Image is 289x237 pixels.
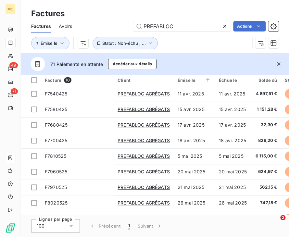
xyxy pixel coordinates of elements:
td: 13 juin 2025 [215,211,251,226]
span: 71 Paiements en attente [50,61,103,68]
td: 17 avr. 2025 [215,117,251,133]
td: 5 mai 2025 [215,148,251,164]
td: 20 mai 2025 [174,164,215,180]
span: Avoirs [59,23,72,30]
td: 11 avr. 2025 [174,86,215,102]
span: Factures [31,23,51,30]
span: 2 [280,215,285,220]
button: Actions [233,21,266,31]
span: F8020525 [45,200,68,206]
span: PREFABLOC AGRÉGATS [118,184,170,190]
span: F7810525 [45,153,66,159]
td: 17 avr. 2025 [174,117,215,133]
span: Facture [45,78,61,83]
span: 100 [37,223,44,229]
button: Statut : Non-échu , ... [93,37,158,49]
span: F7960525 [45,169,67,174]
span: 1 151,28 € [255,106,277,113]
div: Émise le [178,78,211,83]
td: 5 mai 2025 [174,148,215,164]
span: PREFABLOC AGRÉGATS [118,153,170,159]
span: 6 115,00 € [255,153,277,159]
td: 18 avr. 2025 [174,133,215,148]
td: 26 mai 2025 [215,195,251,211]
a: 49 [5,64,15,74]
span: 10 [64,77,71,83]
td: 15 avr. 2025 [174,102,215,117]
td: 26 mai 2025 [174,195,215,211]
button: Accéder aux détails [108,59,156,69]
td: 18 avr. 2025 [215,133,251,148]
span: F7680425 [45,122,68,128]
button: Suivant [134,219,167,233]
button: Émise le [31,37,69,49]
span: 747,18 € [255,200,277,206]
td: 11 avr. 2025 [215,86,251,102]
span: Émise le [41,41,57,46]
span: 829,20 € [255,137,277,144]
span: 624,97 € [255,168,277,175]
input: Rechercher [133,21,231,31]
span: PREFABLOC AGRÉGATS [118,169,170,174]
span: PREFABLOC AGRÉGATS [118,122,170,128]
img: Logo LeanPay [5,223,16,233]
span: 1 [128,223,130,229]
span: PREFABLOC AGRÉGATS [118,200,170,206]
iframe: Intercom live chat [267,215,283,231]
span: F7580425 [45,106,67,112]
span: PREFABLOC AGRÉGATS [118,138,170,143]
span: 32,30 € [255,122,277,128]
button: 1 [124,219,134,233]
button: Précédent [85,219,124,233]
div: Échue le [219,78,247,83]
div: Client [118,78,170,83]
span: F7540425 [45,91,67,96]
td: 15 avr. 2025 [215,102,251,117]
h3: Factures [31,8,65,19]
a: 71 [5,90,15,100]
span: Statut : Non-échu , ... [102,41,146,46]
span: F7970525 [45,184,67,190]
span: 71 [11,88,18,94]
span: PREFABLOC AGRÉGATS [118,91,170,96]
span: 4 897,51 € [255,91,277,97]
span: 562,15 € [255,184,277,191]
span: 49 [9,62,18,68]
span: PREFABLOC AGRÉGATS [118,106,170,112]
td: 21 mai 2025 [215,180,251,195]
div: MO [5,4,16,14]
span: F7700425 [45,138,67,143]
td: 13 juin 2025 [174,211,215,226]
td: 20 mai 2025 [215,164,251,180]
td: 21 mai 2025 [174,180,215,195]
div: Solde dû [255,78,277,83]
